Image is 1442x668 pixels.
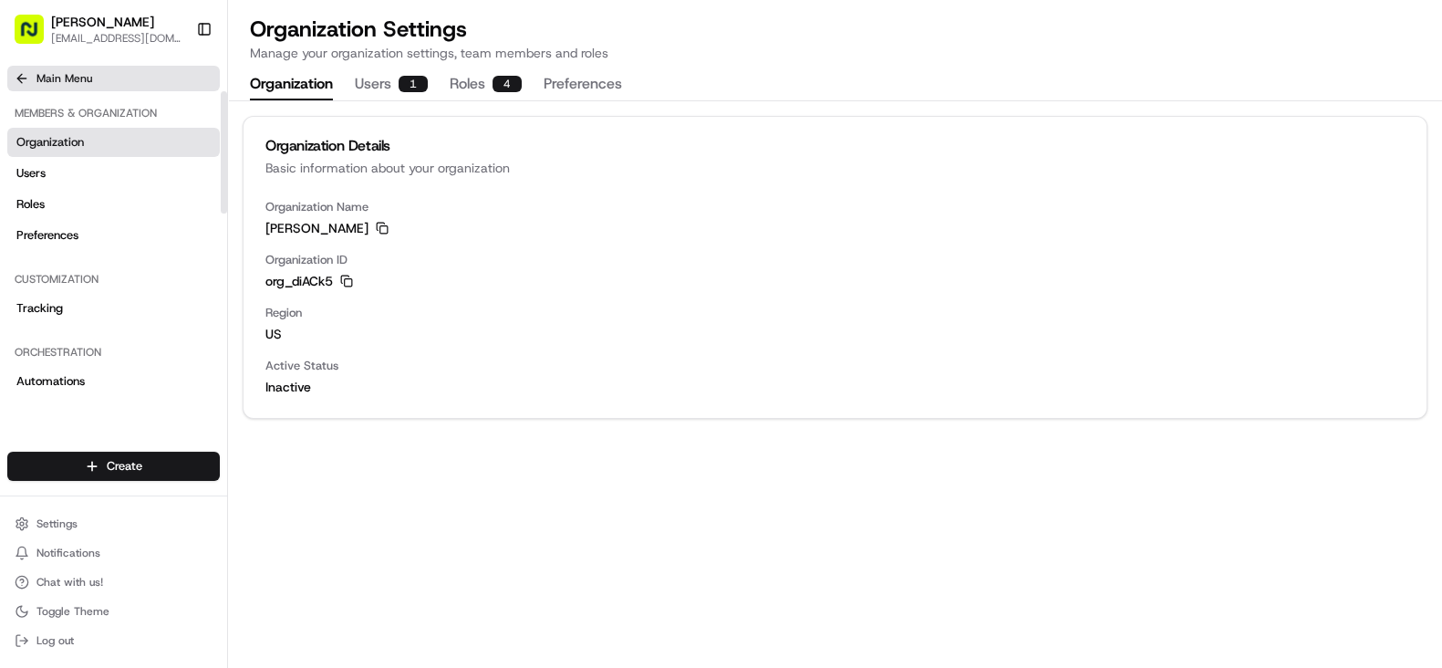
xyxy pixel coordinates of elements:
[7,569,220,595] button: Chat with us!
[7,99,220,128] div: Members & Organization
[36,265,140,283] span: Knowledge Base
[250,44,608,62] p: Manage your organization settings, team members and roles
[265,358,1405,374] span: Active Status
[36,517,78,531] span: Settings
[154,266,169,281] div: 💻
[265,325,1405,343] span: us
[172,265,293,283] span: API Documentation
[16,196,45,213] span: Roles
[36,546,100,560] span: Notifications
[36,71,92,86] span: Main Menu
[493,76,522,92] div: 4
[147,257,300,290] a: 💻API Documentation
[7,338,220,367] div: Orchestration
[7,66,220,91] button: Main Menu
[62,193,231,207] div: We're available if you need us!
[399,76,428,92] div: 1
[265,159,1405,177] div: Basic information about your organization
[7,599,220,624] button: Toggle Theme
[16,300,63,317] span: Tracking
[16,373,85,390] span: Automations
[7,294,220,323] a: Tracking
[265,219,368,237] span: [PERSON_NAME]
[182,309,221,323] span: Pylon
[51,31,182,46] button: [EMAIL_ADDRESS][DOMAIN_NAME]
[107,458,142,475] span: Create
[450,69,522,100] button: Roles
[7,159,220,188] a: Users
[7,221,220,250] a: Preferences
[7,367,220,396] a: Automations
[36,633,74,648] span: Log out
[51,13,154,31] button: [PERSON_NAME]
[18,18,55,55] img: Nash
[250,69,333,100] button: Organization
[16,165,46,182] span: Users
[310,180,332,202] button: Start new chat
[18,266,33,281] div: 📗
[11,257,147,290] a: 📗Knowledge Base
[544,69,622,100] button: Preferences
[265,199,1405,215] span: Organization Name
[265,272,333,290] span: org_diACk5
[265,252,1405,268] span: Organization ID
[265,378,1405,396] span: Inactive
[36,604,109,619] span: Toggle Theme
[7,540,220,566] button: Notifications
[250,15,608,44] h1: Organization Settings
[36,575,103,590] span: Chat with us!
[7,128,220,157] a: Organization
[265,305,1405,321] span: Region
[18,174,51,207] img: 1736555255976-a54dd68f-1ca7-489b-9aae-adbdc363a1c4
[16,134,84,151] span: Organization
[7,265,220,294] div: Customization
[7,452,220,481] button: Create
[7,190,220,219] a: Roles
[129,308,221,323] a: Powered byPylon
[7,7,189,51] button: [PERSON_NAME][EMAIL_ADDRESS][DOMAIN_NAME]
[16,227,78,244] span: Preferences
[7,628,220,653] button: Log out
[47,118,301,137] input: Clear
[62,174,299,193] div: Start new chat
[265,139,1405,153] div: Organization Details
[7,511,220,537] button: Settings
[355,69,428,100] button: Users
[18,73,332,102] p: Welcome 👋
